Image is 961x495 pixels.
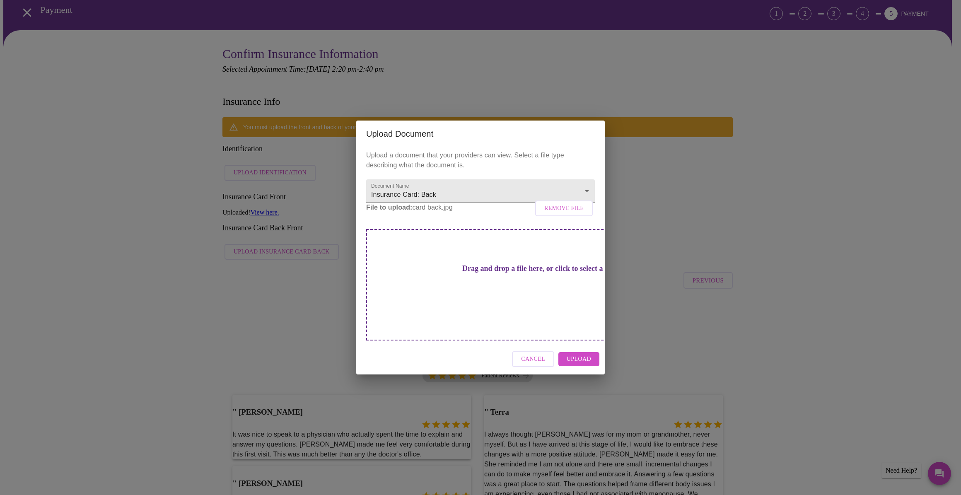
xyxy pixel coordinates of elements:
[521,354,545,365] span: Cancel
[544,203,584,214] span: Remove File
[424,264,653,273] h3: Drag and drop a file here, or click to select a file
[558,352,599,367] button: Upload
[512,351,554,367] button: Cancel
[366,179,595,203] div: Insurance Card: Back
[366,204,413,211] strong: File to upload:
[567,354,591,365] span: Upload
[535,200,593,217] button: Remove File
[366,127,595,140] h2: Upload Document
[366,150,595,170] p: Upload a document that your providers can view. Select a file type describing what the document is.
[366,203,595,212] p: card back.jpg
